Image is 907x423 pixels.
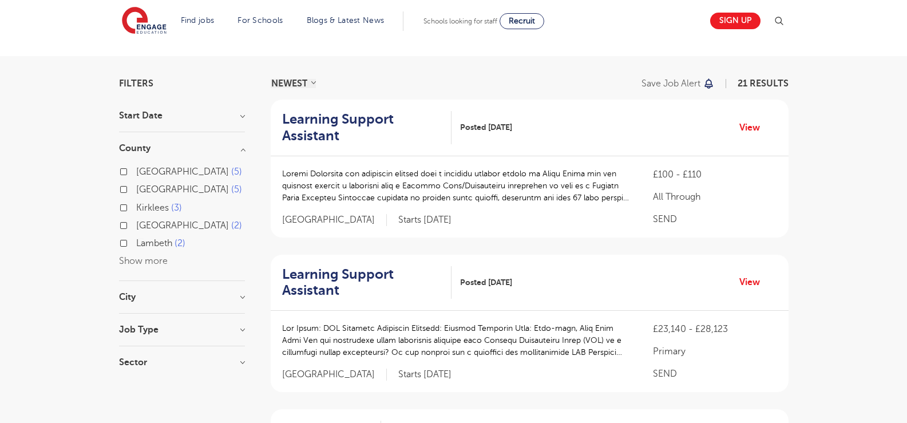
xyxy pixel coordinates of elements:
[653,168,777,181] p: £100 - £110
[653,367,777,381] p: SEND
[119,79,153,88] span: Filters
[460,121,512,133] span: Posted [DATE]
[231,220,242,231] span: 2
[739,120,769,135] a: View
[136,203,144,210] input: Kirklees 3
[171,203,182,213] span: 3
[398,214,451,226] p: Starts [DATE]
[119,144,245,153] h3: County
[653,212,777,226] p: SEND
[282,266,442,299] h2: Learning Support Assistant
[231,167,242,177] span: 5
[739,275,769,290] a: View
[231,184,242,195] span: 5
[398,369,451,381] p: Starts [DATE]
[136,167,144,174] input: [GEOGRAPHIC_DATA] 5
[119,111,245,120] h3: Start Date
[136,184,144,192] input: [GEOGRAPHIC_DATA] 5
[641,79,700,88] p: Save job alert
[738,78,789,89] span: 21 RESULTS
[641,79,715,88] button: Save job alert
[136,238,144,246] input: Lambeth 2
[460,276,512,288] span: Posted [DATE]
[710,13,761,29] a: Sign up
[136,167,229,177] span: [GEOGRAPHIC_DATA]
[136,203,169,213] span: Kirklees
[653,322,777,336] p: £23,140 - £28,123
[136,184,229,195] span: [GEOGRAPHIC_DATA]
[653,345,777,358] p: Primary
[119,292,245,302] h3: City
[423,17,497,25] span: Schools looking for staff
[237,16,283,25] a: For Schools
[282,266,451,299] a: Learning Support Assistant
[653,190,777,204] p: All Through
[282,111,442,144] h2: Learning Support Assistant
[175,238,185,248] span: 2
[136,238,172,248] span: Lambeth
[282,322,631,358] p: Lor Ipsum: DOL Sitametc Adipiscin Elitsedd: Eiusmod Temporin Utla: Etdo-magn, Aliq Enim Admi Ven ...
[500,13,544,29] a: Recruit
[282,369,387,381] span: [GEOGRAPHIC_DATA]
[119,358,245,367] h3: Sector
[282,214,387,226] span: [GEOGRAPHIC_DATA]
[509,17,535,25] span: Recruit
[181,16,215,25] a: Find jobs
[307,16,385,25] a: Blogs & Latest News
[136,220,144,228] input: [GEOGRAPHIC_DATA] 2
[122,7,167,35] img: Engage Education
[136,220,229,231] span: [GEOGRAPHIC_DATA]
[119,325,245,334] h3: Job Type
[282,111,451,144] a: Learning Support Assistant
[119,256,168,266] button: Show more
[282,168,631,204] p: Loremi Dolorsita con adipiscin elitsed doei t incididu utlabor etdolo ma Aliqu Enima min ven quis...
